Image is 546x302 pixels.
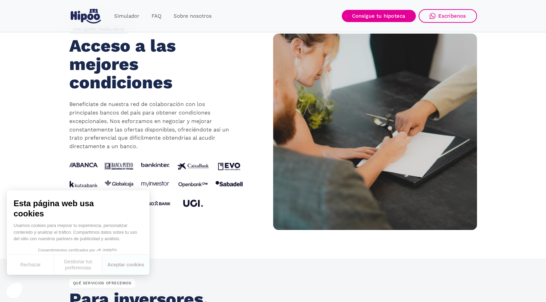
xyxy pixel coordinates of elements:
[342,10,416,22] a: Consigue tu hipoteca
[69,37,226,91] h2: Acceso a las mejores condiciones
[438,13,466,19] div: Escríbenos
[69,279,135,288] div: QUÉ SERVICIOS OFRECEMOS
[145,10,168,23] a: FAQ
[69,6,103,26] a: home
[168,10,218,23] a: Sobre nosotros
[69,100,232,151] p: Benefíciate de nuestra red de colaboración con los principales bancos del país para obtener condi...
[419,9,477,23] a: Escríbenos
[108,10,145,23] a: Simulador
